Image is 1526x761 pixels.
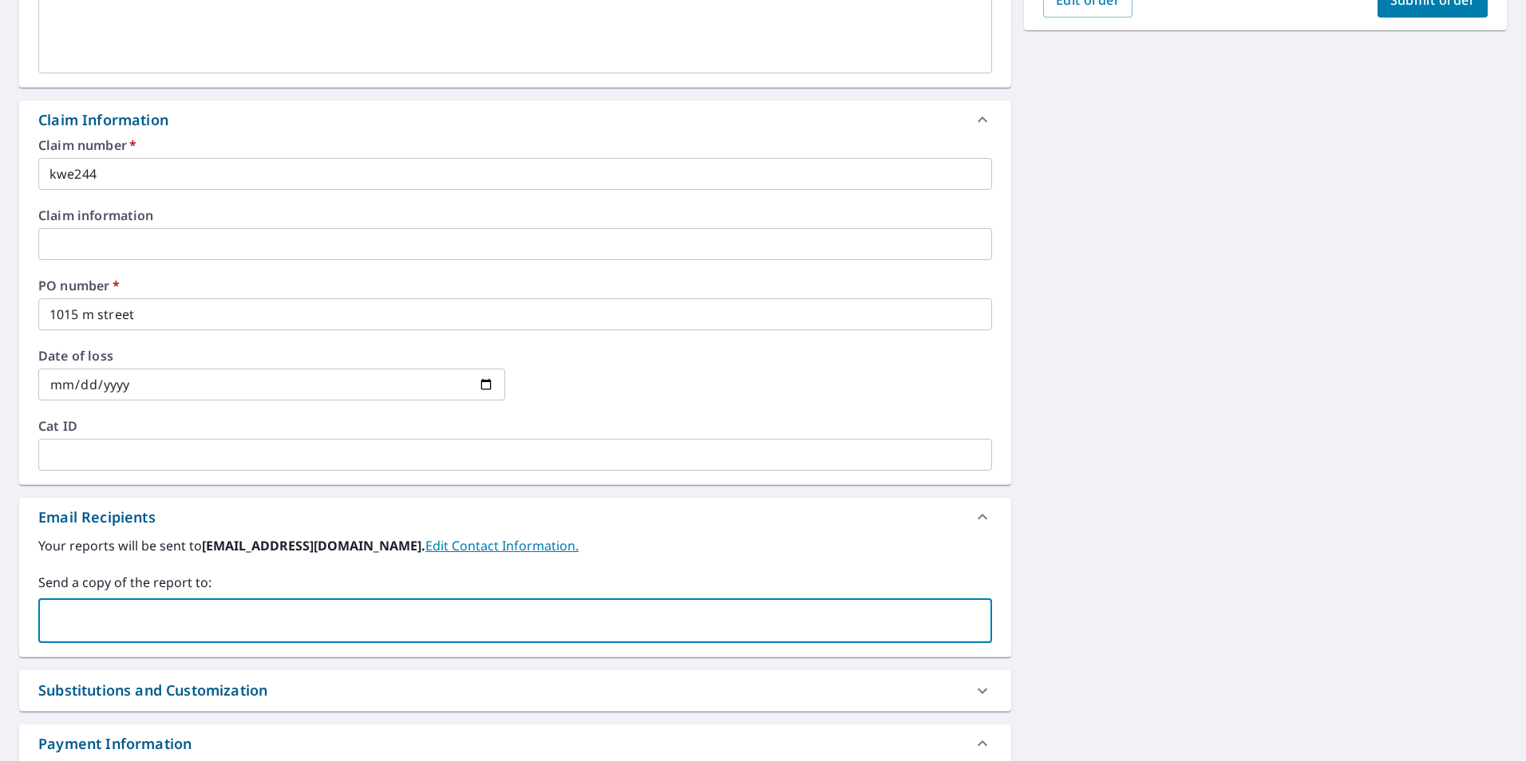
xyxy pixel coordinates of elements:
[38,349,505,362] label: Date of loss
[202,537,425,554] b: [EMAIL_ADDRESS][DOMAIN_NAME].
[38,209,992,222] label: Claim information
[38,139,992,152] label: Claim number
[19,101,1011,139] div: Claim Information
[38,507,156,528] div: Email Recipients
[38,109,168,131] div: Claim Information
[38,680,267,701] div: Substitutions and Customization
[38,279,992,292] label: PO number
[38,420,992,432] label: Cat ID
[38,573,992,592] label: Send a copy of the report to:
[38,536,992,555] label: Your reports will be sent to
[19,670,1011,711] div: Substitutions and Customization
[19,498,1011,536] div: Email Recipients
[425,537,579,554] a: EditContactInfo
[38,733,192,755] div: Payment Information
